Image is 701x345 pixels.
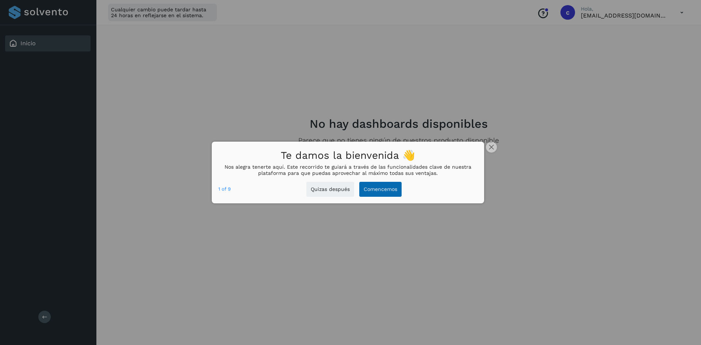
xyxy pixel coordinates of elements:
[218,185,231,193] div: step 1 of 9
[359,182,402,197] button: Comencemos
[218,147,478,164] h1: Te damos la bienvenida 👋
[306,182,354,197] button: Quizas después
[218,164,478,176] p: Nos alegra tenerte aquí. Este recorrido te guiará a través de las funcionalidades clave de nuestr...
[486,142,497,153] button: close,
[212,142,484,203] div: Te damos la bienvenida 👋Nos alegra tenerte aquí. Este recorrido te guiará a través de las funcion...
[218,185,231,193] div: 1 of 9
